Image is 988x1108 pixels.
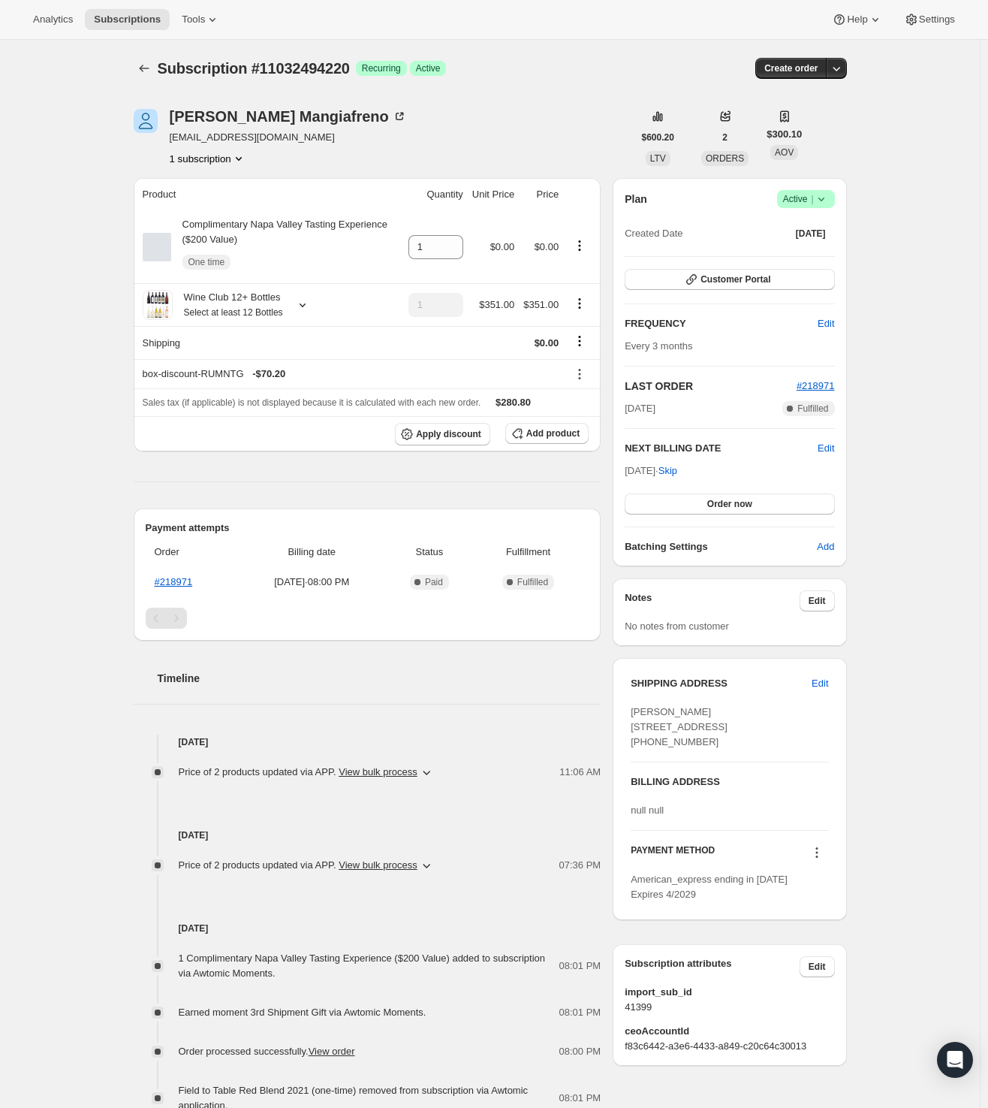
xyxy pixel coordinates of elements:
[173,9,229,30] button: Tools
[146,608,589,629] nav: Pagination
[179,858,417,873] span: Price of 2 products updated via APP .
[134,921,601,936] h4: [DATE]
[767,127,802,142] span: $300.10
[631,805,664,816] span: null null
[309,1046,355,1057] a: View order
[496,397,531,408] span: $280.80
[803,672,837,696] button: Edit
[775,147,794,158] span: AOV
[242,575,383,590] span: [DATE] · 08:00 PM
[134,178,404,211] th: Product
[797,380,835,391] a: #218971
[800,590,835,611] button: Edit
[631,774,828,789] h3: BILLING ADDRESS
[568,237,592,254] button: Product actions
[625,316,818,331] h2: FREQUENCY
[391,545,468,560] span: Status
[625,192,647,207] h2: Plan
[625,1039,834,1054] span: f83c6442-a3e6-4433-a849-c20c64c30013
[919,14,955,26] span: Settings
[184,307,283,318] small: Select at least 12 Bottles
[625,1000,834,1015] span: 41399
[625,620,729,632] span: No notes from customer
[823,9,891,30] button: Help
[171,217,399,277] div: Complimentary Napa Valley Tasting Experience ($200 Value)
[625,1024,834,1039] span: ceoAccountId
[625,590,800,611] h3: Notes
[809,312,843,336] button: Edit
[134,326,404,359] th: Shipping
[523,299,559,310] span: $351.00
[631,676,812,691] h3: SHIPPING ADDRESS
[625,340,692,352] span: Every 3 months
[797,379,835,394] button: #218971
[242,545,383,560] span: Billing date
[658,463,677,479] span: Skip
[416,62,441,74] span: Active
[179,1046,355,1057] span: Order processed successfully.
[625,465,677,476] span: [DATE] ·
[812,676,828,691] span: Edit
[559,1005,601,1020] span: 08:01 PM
[722,131,727,143] span: 2
[625,539,817,554] h6: Batching Settings
[143,397,481,408] span: Sales tax (if applicable) is not displayed because it is calculated with each new order.
[631,874,788,900] span: American_express ending in [DATE] Expires 4/2029
[787,223,835,244] button: [DATE]
[559,1091,601,1106] span: 08:01 PM
[706,153,744,164] span: ORDERS
[895,9,964,30] button: Settings
[179,765,417,780] span: Price of 2 products updated via APP .
[395,423,490,445] button: Apply discount
[158,60,350,77] span: Subscription #11032494220
[146,521,589,536] h2: Payment attempts
[809,961,826,973] span: Edit
[559,765,601,780] span: 11:06 AM
[188,256,225,268] span: One time
[818,316,834,331] span: Edit
[425,576,443,588] span: Paid
[625,494,834,515] button: Order now
[796,228,826,240] span: [DATE]
[568,333,592,349] button: Shipping actions
[479,299,514,310] span: $351.00
[155,576,193,587] a: #218971
[535,337,559,349] span: $0.00
[143,367,559,382] div: box-discount-RUMNTG
[85,9,170,30] button: Subscriptions
[811,193,813,205] span: |
[170,760,443,784] button: Price of 2 products updated via APP. View bulk process
[625,441,818,456] h2: NEXT BILLING DATE
[818,441,834,456] button: Edit
[404,178,468,211] th: Quantity
[134,828,601,843] h4: [DATE]
[170,853,443,877] button: Price of 2 products updated via APP. View bulk process
[631,844,715,865] h3: PAYMENT METHOD
[847,14,867,26] span: Help
[700,273,770,285] span: Customer Portal
[625,226,682,241] span: Created Date
[800,956,835,977] button: Edit
[625,379,797,394] h2: LAST ORDER
[339,859,417,871] button: View bulk process
[158,671,601,686] h2: Timeline
[535,241,559,252] span: $0.00
[179,1007,426,1018] span: Earned moment 3rd Shipment Gift via Awtomic Moments.
[625,985,834,1000] span: import_sub_id
[937,1042,973,1078] div: Open Intercom Messenger
[170,151,246,166] button: Product actions
[764,62,818,74] span: Create order
[170,130,407,145] span: [EMAIL_ADDRESS][DOMAIN_NAME]
[182,14,205,26] span: Tools
[134,58,155,79] button: Subscriptions
[633,127,683,148] button: $600.20
[625,269,834,290] button: Customer Portal
[490,241,515,252] span: $0.00
[134,109,158,133] span: Stephanie Mangiafreno
[817,539,834,554] span: Add
[362,62,401,74] span: Recurring
[173,290,283,320] div: Wine Club 12+ Bottles
[477,545,580,560] span: Fulfillment
[783,192,829,207] span: Active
